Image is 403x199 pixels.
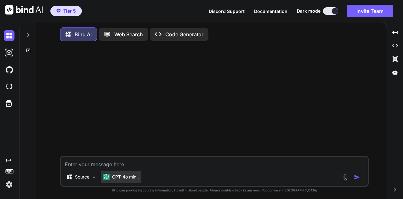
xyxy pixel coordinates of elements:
p: Bind can provide inaccurate information, including about people. Always double-check its answers.... [60,188,369,193]
span: Documentation [254,9,287,14]
p: Source [75,174,89,180]
img: darkChat [4,30,14,41]
span: Dark mode [297,8,321,14]
button: Invite Team [347,5,393,17]
img: premium [56,9,61,13]
img: attachment [342,173,349,181]
p: Bind AI [75,31,92,38]
button: Discord Support [209,8,245,15]
img: settings [4,179,14,190]
img: Pick Models [91,174,97,180]
p: Code Generator [165,31,203,38]
img: cloudideIcon [4,81,14,92]
img: Bind AI [5,5,43,15]
span: Discord Support [209,9,245,14]
p: GPT-4o min.. [112,174,139,180]
img: GPT-4o mini [103,174,110,180]
button: premiumTier 5 [50,6,82,16]
p: Web Search [114,31,143,38]
img: darkAi-studio [4,47,14,58]
span: Tier 5 [63,8,76,14]
img: githubDark [4,64,14,75]
img: icon [354,174,360,180]
button: Documentation [254,8,287,15]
